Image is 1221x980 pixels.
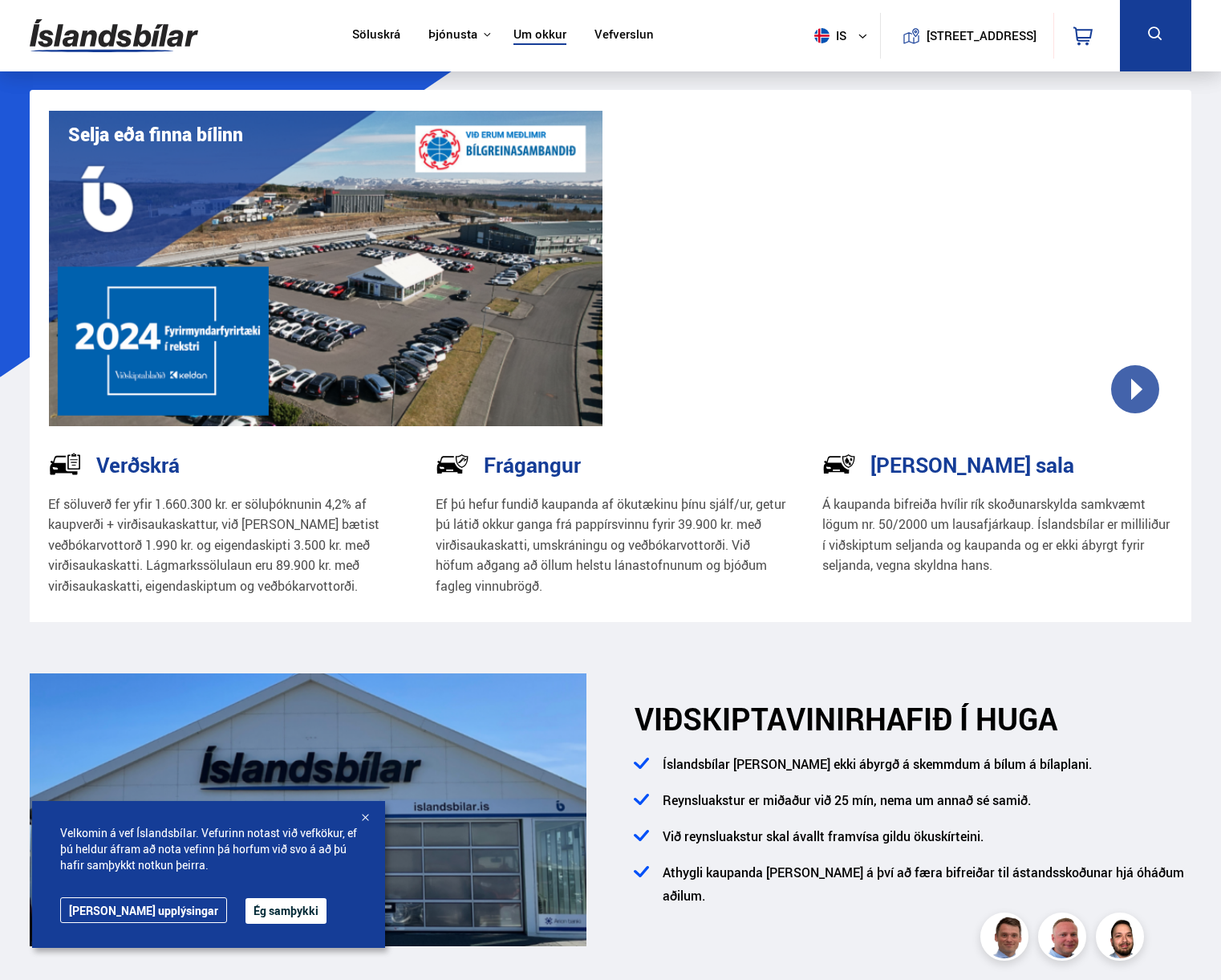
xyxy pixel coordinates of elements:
[48,447,82,481] img: tr5P-W3DuiFaO7aO.svg
[484,453,581,477] h3: Frágangur
[808,12,880,59] button: is
[594,27,654,44] a: Vefverslun
[60,897,227,923] a: [PERSON_NAME] upplýsingar
[436,494,786,597] p: Ef þú hefur fundið kaupanda af ökutækinu þínu sjálf/ur, getur þú látið okkur ganga frá pappírsvin...
[808,28,848,43] span: is
[1098,915,1146,963] img: nhp88E3Fdnt1Opn2.png
[436,447,469,481] img: NP-R9RrMhXQFCiaa.svg
[870,453,1074,477] h3: [PERSON_NAME] sala
[13,6,61,55] button: Open LiveChat chat widget
[635,701,1191,737] h2: HAFIÐ Í HUGA
[635,698,865,739] span: VIÐSKIPTAVINIR
[49,111,602,426] img: eKx6w-_Home_640_.png
[245,898,327,924] button: Ég samþykki
[513,27,566,44] a: Um okkur
[428,27,477,43] button: Þjónusta
[1040,915,1089,963] img: siFngHWaQ9KaOqBr.png
[60,825,357,873] span: Velkomin á vef Íslandsbílar. Vefurinn notast við vefkökur, ef þú heldur áfram að nota vefinn þá h...
[822,447,856,481] img: -Svtn6bYgwAsiwNX.svg
[655,753,1191,789] li: Íslandsbílar [PERSON_NAME] ekki ábyrgð á skemmdum á bílum á bílaplani.
[655,861,1191,921] li: Athygli kaupanda [PERSON_NAME] á því að færa bifreiðar til ástandsskoðunar hjá óháðum aðilum.
[814,28,830,43] img: svg+xml;base64,PHN2ZyB4bWxucz0iaHR0cDovL3d3dy53My5vcmcvMjAwMC9zdmciIHdpZHRoPSI1MTIiIGhlaWdodD0iNT...
[932,29,1030,43] button: [STREET_ADDRESS]
[68,124,243,145] h1: Selja eða finna bílinn
[983,915,1031,963] img: FbJEzSuNWCJXmdc-.webp
[655,825,1191,861] li: Við reynsluakstur skal ávallt framvísa gildu ökuskírteini.
[655,789,1191,825] li: Reynsluakstur er miðaður við 25 mín, nema um annað sé samið.
[822,494,1173,576] p: Á kaupanda bifreiða hvílir rík skoðunarskylda samkvæmt lögum nr. 50/2000 um lausafjárkaup. Ísland...
[352,27,400,44] a: Söluskrá
[30,673,586,946] img: ANGMEGnRQmXqTLfD.png
[96,453,180,477] h3: Verðskrá
[30,10,198,62] img: G0Ugv5HjCgRt.svg
[48,494,399,597] p: Ef söluverð fer yfir 1.660.300 kr. er söluþóknunin 4,2% af kaupverði + virðisaukaskattur, við [PE...
[890,13,1045,59] a: [STREET_ADDRESS]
